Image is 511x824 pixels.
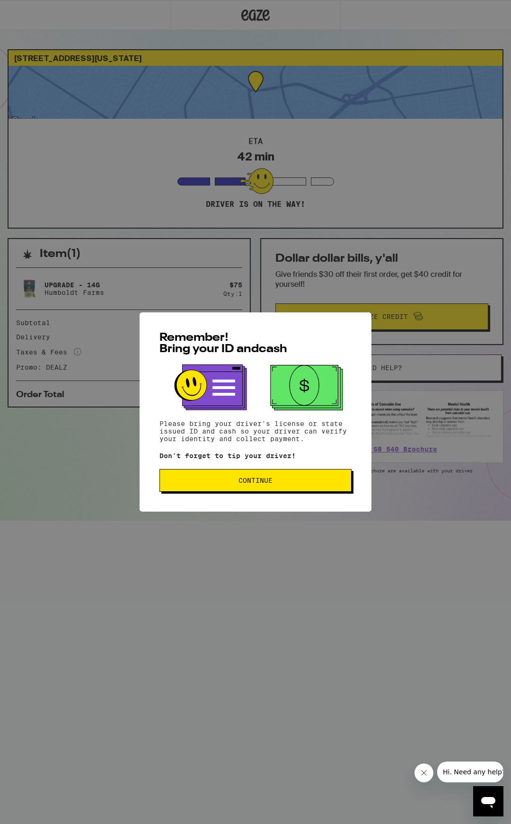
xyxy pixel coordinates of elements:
span: Hi. Need any help? [6,7,68,14]
iframe: Close message [414,763,433,782]
button: Continue [159,469,352,492]
iframe: Button to launch messaging window [473,786,503,816]
iframe: Message from company [437,762,503,782]
span: Remember! Bring your ID and cash [159,332,287,355]
span: Continue [238,477,273,484]
p: Don't forget to tip your driver! [159,452,352,460]
p: Please bring your driver's license or state issued ID and cash so your driver can verify your ide... [159,420,352,443]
